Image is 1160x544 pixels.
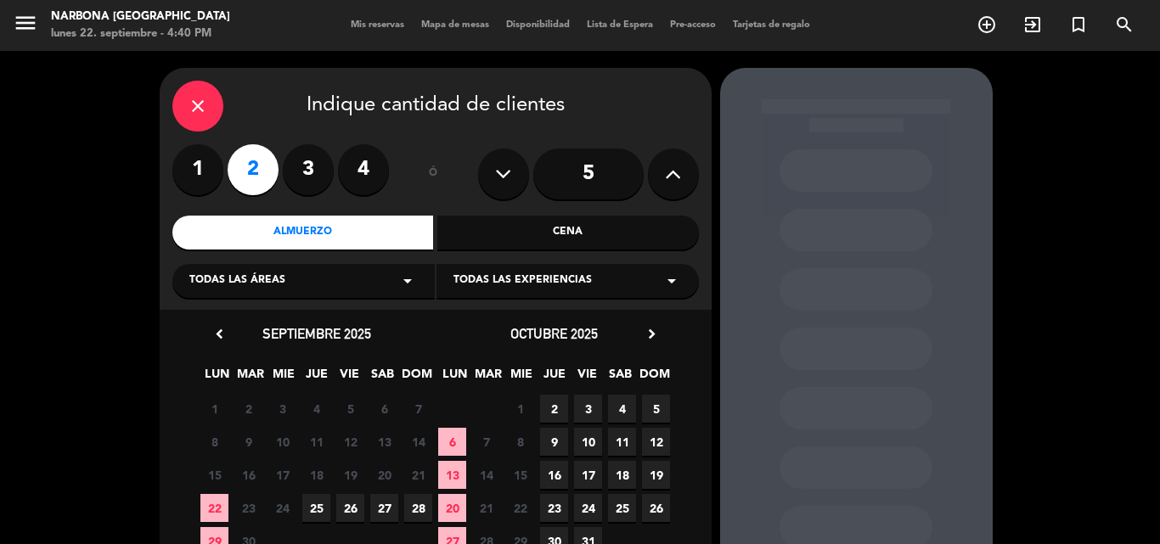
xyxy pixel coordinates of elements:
span: 10 [574,428,602,456]
span: LUN [203,364,231,392]
span: 14 [404,428,432,456]
span: 22 [200,494,228,522]
span: 20 [370,461,398,489]
span: 2 [540,395,568,423]
span: 6 [370,395,398,423]
span: MAR [474,364,502,392]
span: Tarjetas de regalo [724,20,819,30]
span: 18 [302,461,330,489]
i: chevron_right [643,325,661,343]
span: septiembre 2025 [262,325,371,342]
span: 16 [540,461,568,489]
span: Pre-acceso [662,20,724,30]
i: arrow_drop_down [662,271,682,291]
span: 6 [438,428,466,456]
div: Indique cantidad de clientes [172,81,699,132]
div: Narbona [GEOGRAPHIC_DATA] [51,8,230,25]
span: 28 [404,494,432,522]
span: 4 [608,395,636,423]
span: 11 [302,428,330,456]
i: search [1114,14,1135,35]
span: 13 [438,461,466,489]
div: Cena [437,216,699,250]
button: menu [13,10,38,42]
label: 1 [172,144,223,195]
span: VIE [335,364,363,392]
span: 18 [608,461,636,489]
span: 5 [642,395,670,423]
span: 23 [234,494,262,522]
span: 23 [540,494,568,522]
label: 2 [228,144,279,195]
i: menu [13,10,38,36]
span: 11 [608,428,636,456]
span: SAB [606,364,634,392]
span: 15 [200,461,228,489]
span: 21 [472,494,500,522]
span: 5 [336,395,364,423]
i: chevron_left [211,325,228,343]
label: 3 [283,144,334,195]
span: MIE [269,364,297,392]
i: close [188,96,208,116]
span: Mis reservas [342,20,413,30]
span: 25 [302,494,330,522]
span: 12 [642,428,670,456]
label: 4 [338,144,389,195]
span: 19 [642,461,670,489]
i: turned_in_not [1068,14,1089,35]
span: Lista de Espera [578,20,662,30]
span: JUE [302,364,330,392]
div: ó [406,144,461,204]
span: 3 [268,395,296,423]
span: 17 [574,461,602,489]
span: 9 [234,428,262,456]
span: 10 [268,428,296,456]
span: 27 [370,494,398,522]
span: 3 [574,395,602,423]
span: 7 [404,395,432,423]
span: 8 [506,428,534,456]
span: 8 [200,428,228,456]
div: lunes 22. septiembre - 4:40 PM [51,25,230,42]
span: 13 [370,428,398,456]
span: DOM [402,364,430,392]
span: 7 [472,428,500,456]
span: Disponibilidad [498,20,578,30]
span: VIE [573,364,601,392]
span: Mapa de mesas [413,20,498,30]
span: 2 [234,395,262,423]
span: Todas las áreas [189,272,285,289]
span: DOM [639,364,667,392]
i: add_circle_outline [977,14,997,35]
span: MAR [236,364,264,392]
span: 20 [438,494,466,522]
span: MIE [507,364,535,392]
span: 1 [506,395,534,423]
span: 24 [268,494,296,522]
span: LUN [441,364,469,392]
span: 16 [234,461,262,489]
span: 22 [506,494,534,522]
span: 17 [268,461,296,489]
span: 19 [336,461,364,489]
span: Todas las experiencias [453,272,592,289]
span: 24 [574,494,602,522]
span: 21 [404,461,432,489]
span: SAB [369,364,397,392]
span: 4 [302,395,330,423]
div: Almuerzo [172,216,434,250]
span: JUE [540,364,568,392]
span: 26 [336,494,364,522]
i: arrow_drop_down [397,271,418,291]
span: 14 [472,461,500,489]
i: exit_to_app [1022,14,1043,35]
span: 26 [642,494,670,522]
span: 12 [336,428,364,456]
span: 15 [506,461,534,489]
span: octubre 2025 [510,325,598,342]
span: 1 [200,395,228,423]
span: 9 [540,428,568,456]
span: 25 [608,494,636,522]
